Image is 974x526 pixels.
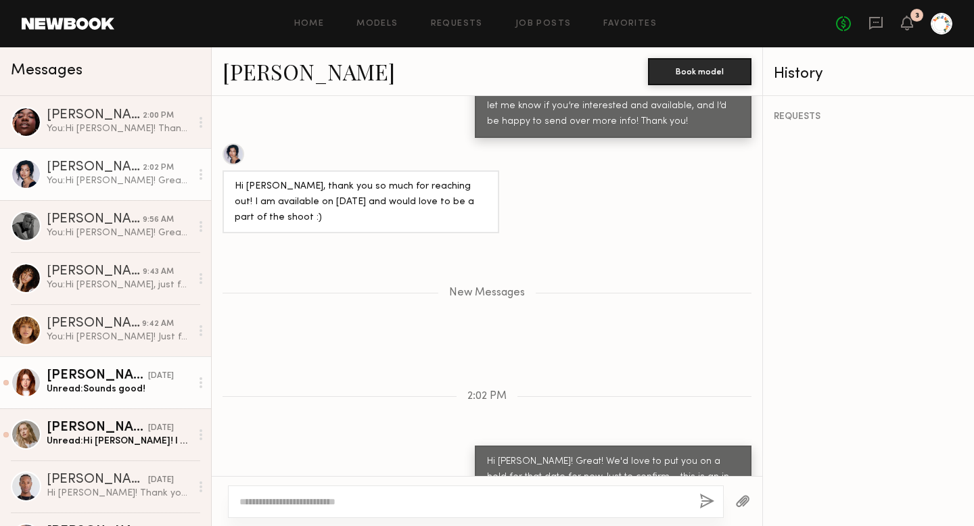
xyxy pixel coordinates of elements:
div: 2:00 PM [143,110,174,122]
a: Requests [431,20,483,28]
div: You: Hi [PERSON_NAME], just following up here! Let me know if you're interested, thank you! [47,279,191,291]
a: Home [294,20,325,28]
div: [PERSON_NAME] [47,109,143,122]
div: Hi [PERSON_NAME], thank you so much for reaching out! I am available on [DATE] and would love to ... [235,179,487,226]
div: Unread: Hi [PERSON_NAME]! I would love to be considered for the project! Thanks for reaching out [47,435,191,448]
a: Favorites [603,20,657,28]
div: You: Hi [PERSON_NAME]! Just following up here! Let me know if you're interested, thank you! [47,331,191,343]
a: Job Posts [515,20,572,28]
div: 9:42 AM [142,318,174,331]
a: [PERSON_NAME] [223,57,395,86]
div: 9:43 AM [143,266,174,279]
div: [DATE] [148,422,174,435]
div: You: Hi [PERSON_NAME]! Great! We'd love to put you on a hold for that day for now. [47,226,191,239]
div: REQUESTS [774,112,963,122]
div: 2:02 PM [143,162,174,174]
div: [PERSON_NAME] [47,317,142,331]
span: 2:02 PM [467,391,507,402]
div: [PERSON_NAME] [47,213,143,226]
div: You: Hi [PERSON_NAME]! Great! We'd love to put you on a hold for that date for now. Just to confi... [47,174,191,187]
div: Hi [PERSON_NAME]! Thank you for reaching out, I am available that day and would love more info if... [47,487,191,500]
a: Book model [648,65,751,76]
div: [PERSON_NAME] [47,421,148,435]
div: You: Hi [PERSON_NAME]! Thanks for following up! We'd love to put you on a hold for those dates fo... [47,122,191,135]
div: [DATE] [148,474,174,487]
div: [PERSON_NAME] [47,265,143,279]
div: [DATE] [148,370,174,383]
div: History [774,66,963,82]
div: Hi [PERSON_NAME]! Great! We'd love to put you on a hold for that date for now. Just to confirm – ... [487,454,739,501]
div: [PERSON_NAME] [47,369,148,383]
button: Book model [648,58,751,85]
a: Models [356,20,398,28]
div: 3 [915,12,919,20]
div: 9:56 AM [143,214,174,226]
div: [PERSON_NAME] [47,473,148,487]
span: Messages [11,63,83,78]
div: Unread: Sounds good! [47,383,191,396]
span: New Messages [449,287,525,299]
div: [PERSON_NAME] [47,161,143,174]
